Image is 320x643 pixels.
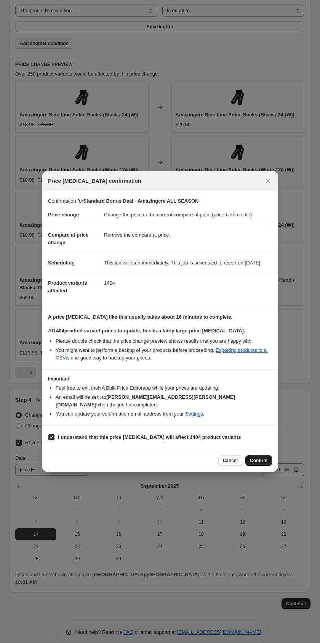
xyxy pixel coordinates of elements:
dd: 1404 [104,273,272,293]
li: Feel free to exit the NA Bulk Price Editor app while your prices are updating. [56,384,272,392]
b: I understand that this price [MEDICAL_DATA] will affect 1404 product variants [58,434,241,440]
span: Product variants affected [48,280,87,293]
p: Confirmation for [48,197,272,205]
a: Exporting products to a CSV [56,347,267,361]
span: Price [MEDICAL_DATA] confirmation [48,177,141,185]
span: Cancel [223,458,238,464]
span: Scheduling [48,260,75,266]
button: Cancel [218,455,242,466]
b: Standard Bonus Deal - Amazingcre ALL SEASON [83,198,198,204]
span: Price change [48,212,79,218]
li: Please double check that the price change preview shows results that you are happy with. [56,337,272,345]
dd: This job will start immediately. This job is scheduled to revert on [DATE]. [104,253,272,273]
li: You can update your confirmation email address from your . [56,410,272,418]
b: At 1404 product variant prices to update, this is a fairly large price [MEDICAL_DATA]. [48,328,245,334]
b: [PERSON_NAME][EMAIL_ADDRESS][PERSON_NAME][DOMAIN_NAME] [56,394,235,408]
span: Confirm [250,458,267,464]
h3: Important [48,376,272,382]
span: Compare at price change [48,232,88,245]
dd: Change the price to the current compare at price (price before sale) [104,205,272,225]
button: Confirm [245,455,272,466]
dd: Remove the compare at price [104,225,272,245]
li: An email will be sent to when the job has completed . [56,393,272,409]
a: Settings [185,411,203,417]
button: Close [263,176,274,186]
li: You might want to perform a backup of your products before proceeding. is one good way to backup ... [56,346,272,362]
b: A price [MEDICAL_DATA] like this usually takes about 16 minutes to complete. [48,314,232,320]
